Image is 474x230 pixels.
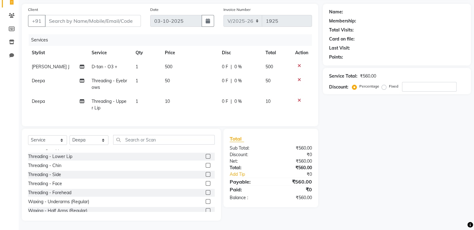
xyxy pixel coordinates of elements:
[225,186,271,193] div: Paid:
[262,46,291,60] th: Total
[278,171,316,178] div: ₹0
[92,98,127,111] span: Threading - Upper Lip
[329,27,354,33] div: Total Visits:
[28,153,72,160] div: Threading - Lower Lip
[225,194,271,201] div: Balance :
[165,98,170,104] span: 10
[136,64,138,69] span: 1
[231,64,232,70] span: |
[150,7,159,12] label: Date
[271,158,317,165] div: ₹560.00
[28,15,45,27] button: +91
[329,45,350,51] div: Last Visit:
[28,208,87,214] div: Waxing - Half Arms (Regular)
[360,73,376,79] div: ₹560.00
[329,9,343,15] div: Name:
[132,46,161,60] th: Qty
[28,171,61,178] div: Threading - Side
[113,135,215,145] input: Search or Scan
[271,186,317,193] div: ₹0
[225,145,271,151] div: Sub Total:
[329,84,348,90] div: Discount:
[88,46,132,60] th: Service
[92,64,117,69] span: D-tan - O3 +
[136,98,138,104] span: 1
[222,78,228,84] span: 0 F
[266,64,273,69] span: 500
[28,180,62,187] div: Threading - Face
[225,158,271,165] div: Net:
[234,64,242,70] span: 0 %
[234,78,242,84] span: 0 %
[266,98,271,104] span: 10
[28,46,88,60] th: Stylist
[225,178,271,185] div: Payable:
[29,34,317,46] div: Services
[271,178,317,185] div: ₹560.00
[222,64,228,70] span: 0 F
[28,189,71,196] div: Threading - Forehead
[231,98,232,105] span: |
[32,64,69,69] span: [PERSON_NAME] J
[291,46,312,60] th: Action
[271,194,317,201] div: ₹560.00
[329,73,357,79] div: Service Total:
[222,98,228,105] span: 0 F
[389,84,398,89] label: Fixed
[161,46,218,60] th: Price
[329,36,355,42] div: Card on file:
[45,15,141,27] input: Search by Name/Mobile/Email/Code
[271,151,317,158] div: ₹0
[136,78,138,84] span: 1
[225,171,278,178] a: Add Tip
[28,199,89,205] div: Waxing - Underarms (Regular)
[32,78,45,84] span: Deepa
[266,78,271,84] span: 50
[231,78,232,84] span: |
[271,165,317,171] div: ₹560.00
[32,98,45,104] span: Deepa
[329,54,343,60] div: Points:
[218,46,262,60] th: Disc
[234,98,242,105] span: 0 %
[329,18,356,24] div: Membership:
[28,7,38,12] label: Client
[225,151,271,158] div: Discount:
[28,162,61,169] div: Threading - Chin
[271,145,317,151] div: ₹560.00
[92,78,127,90] span: Threading - Eyebrows
[165,78,170,84] span: 50
[165,64,172,69] span: 500
[225,165,271,171] div: Total:
[359,84,379,89] label: Percentage
[223,7,251,12] label: Invoice Number
[230,136,244,142] span: Total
